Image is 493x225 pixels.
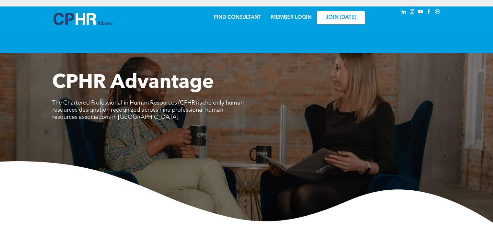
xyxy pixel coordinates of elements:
a: MEMBER LOGIN [271,15,311,20]
a: instagram [409,8,416,17]
a: facebook [426,8,433,17]
a: FIND CONSULTANT [214,15,261,20]
a: Social network [434,8,441,17]
span: JOIN [DATE] [326,15,356,21]
a: linkedin [400,8,407,17]
a: youtube [417,8,424,17]
img: A blue and white logo for cp alberta [53,13,112,25]
a: JOIN [DATE] [317,11,365,24]
span: The Chartered Professional in Human Resources (CPHR) is the only human resources designation reco... [52,100,244,120]
span: CPHR Advantage [52,73,214,93]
